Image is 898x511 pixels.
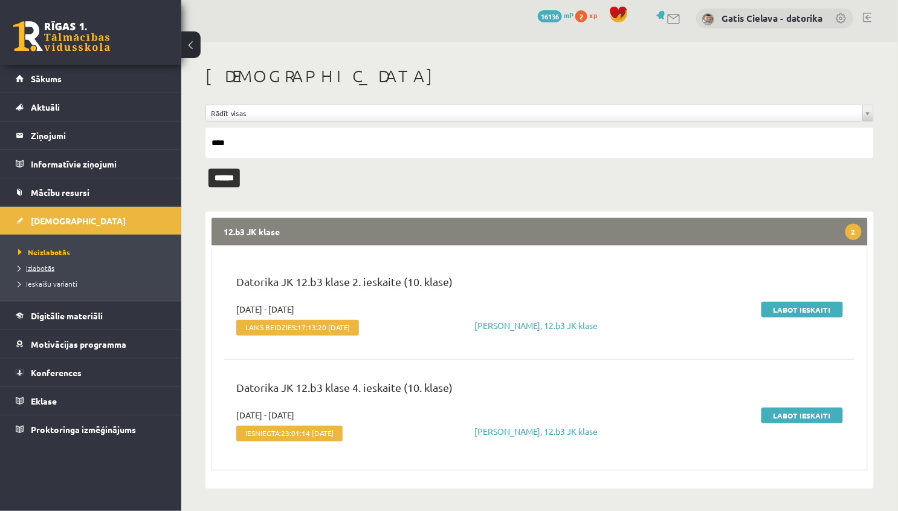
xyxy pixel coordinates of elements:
span: mP [564,10,573,20]
a: Gatis Cielava - datorika [722,12,823,24]
a: Ziņojumi [16,122,166,149]
a: Neizlabotās [18,247,169,258]
p: Datorika JK 12.b3 klase 2. ieskaite (10. klase) [236,273,843,296]
span: 2 [845,224,862,240]
span: Laiks beidzies: [236,320,359,336]
a: Konferences [16,359,166,386]
a: Motivācijas programma [16,330,166,358]
a: Rīgas 1. Tālmācības vidusskola [13,21,110,51]
span: Digitālie materiāli [31,310,103,321]
span: Motivācijas programma [31,339,126,350]
legend: Informatīvie ziņojumi [31,150,166,178]
a: Eklase [16,387,166,415]
span: [DEMOGRAPHIC_DATA] [31,215,126,226]
a: [PERSON_NAME], 12.b3 JK klase [475,320,598,331]
a: [PERSON_NAME], 12.b3 JK klase [475,426,598,437]
a: Informatīvie ziņojumi [16,150,166,178]
span: Aktuāli [31,102,60,112]
legend: Ziņojumi [31,122,166,149]
h1: [DEMOGRAPHIC_DATA] [205,66,874,86]
img: Gatis Cielava - datorika [702,13,714,25]
span: [DATE] - [DATE] [236,409,294,421]
a: Proktoringa izmēģinājums [16,415,166,443]
a: [DEMOGRAPHIC_DATA] [16,207,166,235]
legend: 12.b3 JK klase [212,218,868,246]
a: Rādīt visas [206,105,873,121]
a: Labot ieskaiti [761,408,843,423]
span: Neizlabotās [18,247,70,257]
span: [DATE] - [DATE] [236,303,294,316]
a: Labot ieskaiti [761,302,843,317]
span: Izlabotās [18,263,54,273]
span: 17:13:20 [DATE] [297,323,350,331]
span: 16136 [538,10,562,22]
a: Mācību resursi [16,178,166,206]
a: 2 xp [575,10,603,20]
span: Konferences [31,367,82,378]
span: Mācību resursi [31,187,89,198]
a: 16136 mP [538,10,573,20]
span: 23:01:14 [DATE] [281,429,334,437]
a: Sākums [16,65,166,93]
span: Iesniegta: [236,426,343,441]
a: Izlabotās [18,262,169,273]
span: Ieskaišu varianti [18,279,77,288]
span: Sākums [31,73,62,84]
a: Aktuāli [16,93,166,121]
p: Datorika JK 12.b3 klase 4. ieskaite (10. klase) [236,379,843,402]
span: Rādīt visas [211,105,858,121]
span: Proktoringa izmēģinājums [31,424,136,435]
span: xp [589,10,597,20]
a: Digitālie materiāli [16,302,166,330]
a: Ieskaišu varianti [18,278,169,289]
span: 2 [575,10,587,22]
span: Eklase [31,395,57,406]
